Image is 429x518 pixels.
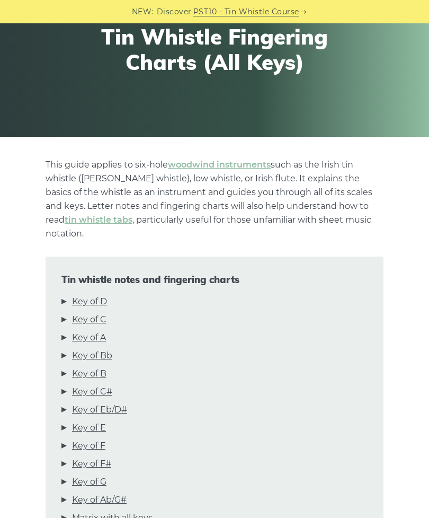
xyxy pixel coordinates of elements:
[72,367,106,381] a: Key of B
[61,274,368,286] span: Tin whistle notes and fingering charts
[132,6,154,18] span: NEW:
[72,439,105,453] a: Key of F
[72,493,127,507] a: Key of Ab/G#
[72,295,107,309] a: Key of D
[157,6,192,18] span: Discover
[72,403,127,417] a: Key of Eb/D#
[72,349,112,363] a: Key of Bb
[72,421,106,435] a: Key of E
[72,457,111,471] a: Key of F#
[72,385,112,399] a: Key of C#
[65,215,132,225] a: tin whistle tabs
[72,331,106,345] a: Key of A
[72,475,106,489] a: Key of G
[193,6,299,18] a: PST10 - Tin Whistle Course
[71,24,358,75] h1: Tin Whistle Fingering Charts (All Keys)
[168,160,271,170] a: woodwind instruments
[72,313,106,327] a: Key of C
[46,158,383,241] p: This guide applies to six-hole such as the Irish tin whistle ([PERSON_NAME] whistle), low whistle...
